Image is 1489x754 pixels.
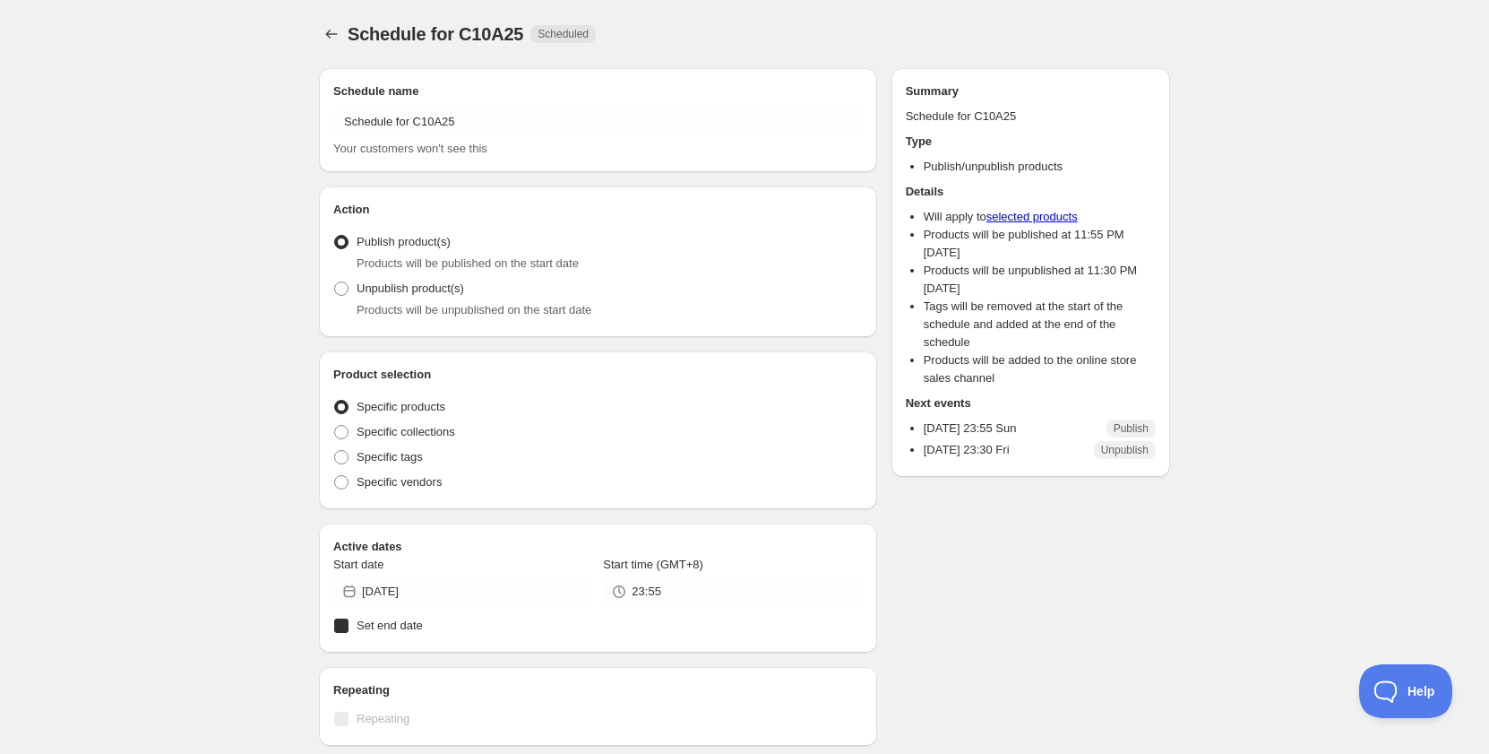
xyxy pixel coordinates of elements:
[924,351,1156,387] li: Products will be added to the online store sales channel
[319,22,344,47] button: Schedules
[924,298,1156,351] li: Tags will be removed at the start of the schedule and added at the end of the schedule
[357,303,591,316] span: Products will be unpublished on the start date
[357,712,409,725] span: Repeating
[1359,664,1453,718] iframe: Toggle Customer Support
[348,24,523,44] span: Schedule for C10A25
[357,282,464,295] span: Unpublish product(s)
[924,420,1017,438] p: [DATE] 23:55 Sun
[333,681,863,699] h2: Repeating
[906,394,1156,412] h2: Next events
[1101,443,1149,457] span: Unpublish
[924,441,1010,459] p: [DATE] 23:30 Fri
[357,235,451,248] span: Publish product(s)
[906,82,1156,100] h2: Summary
[357,425,455,438] span: Specific collections
[357,450,423,464] span: Specific tags
[906,108,1156,126] p: Schedule for C10A25
[603,558,703,571] span: Start time (GMT+8)
[357,619,423,632] span: Set end date
[986,210,1078,223] a: selected products
[333,201,863,219] h2: Action
[333,558,383,571] span: Start date
[924,208,1156,226] li: Will apply to
[357,400,445,413] span: Specific products
[333,538,863,556] h2: Active dates
[333,366,863,384] h2: Product selection
[906,133,1156,151] h2: Type
[924,226,1156,262] li: Products will be published at 11:55 PM [DATE]
[333,142,487,155] span: Your customers won't see this
[924,158,1156,176] li: Publish/unpublish products
[357,475,442,489] span: Specific vendors
[538,27,589,41] span: Scheduled
[906,183,1156,201] h2: Details
[1114,421,1149,436] span: Publish
[924,262,1156,298] li: Products will be unpublished at 11:30 PM [DATE]
[357,256,579,270] span: Products will be published on the start date
[333,82,863,100] h2: Schedule name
